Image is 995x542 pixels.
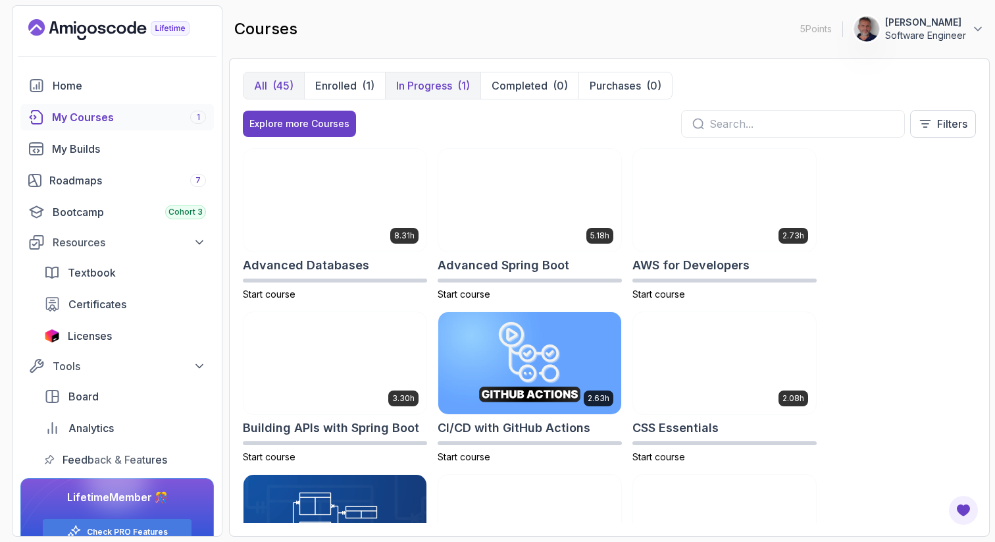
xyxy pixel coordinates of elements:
[168,207,203,217] span: Cohort 3
[438,451,490,462] span: Start course
[948,495,979,526] button: Open Feedback Button
[553,78,568,94] div: (0)
[937,116,967,132] p: Filters
[234,18,297,40] h2: courses
[44,329,60,342] img: jetbrains icon
[36,447,214,473] a: feedback
[438,149,621,252] img: Advanced Spring Boot card
[53,234,206,250] div: Resources
[36,259,214,286] a: textbook
[633,149,816,252] img: AWS for Developers card
[392,393,415,404] p: 3.30h
[632,256,750,275] h2: AWS for Developers
[588,393,609,404] p: 2.63h
[646,78,661,94] div: (0)
[243,419,419,437] h2: Building APIs with Spring Boot
[396,78,452,94] p: In Progress
[438,288,490,300] span: Start course
[63,452,167,468] span: Feedback & Features
[910,110,976,138] button: Filters
[243,288,295,300] span: Start course
[20,354,214,378] button: Tools
[53,358,206,374] div: Tools
[492,78,548,94] p: Completed
[68,328,112,344] span: Licenses
[254,78,267,94] p: All
[632,288,685,300] span: Start course
[394,230,415,241] p: 8.31h
[20,72,214,99] a: home
[243,111,356,137] button: Explore more Courses
[87,527,168,537] a: Check PRO Features
[52,109,206,125] div: My Courses
[195,175,201,186] span: 7
[52,141,206,157] div: My Builds
[885,16,966,29] p: [PERSON_NAME]
[362,78,374,94] div: (1)
[457,78,470,94] div: (1)
[243,72,304,99] button: All(45)
[68,389,99,404] span: Board
[438,312,621,415] img: CI/CD with GitHub Actions card
[36,323,214,349] a: licenses
[36,383,214,410] a: board
[49,173,206,188] div: Roadmaps
[53,78,206,94] div: Home
[243,312,426,415] img: Building APIs with Spring Boot card
[20,167,214,194] a: roadmaps
[20,199,214,225] a: bootcamp
[590,78,641,94] p: Purchases
[632,419,719,437] h2: CSS Essentials
[68,296,126,312] span: Certificates
[249,117,349,130] div: Explore more Courses
[243,256,369,275] h2: Advanced Databases
[480,72,578,99] button: Completed(0)
[68,265,116,281] span: Textbook
[36,415,214,441] a: analytics
[438,256,569,275] h2: Advanced Spring Boot
[782,393,804,404] p: 2.08h
[385,72,480,99] button: In Progress(1)
[197,112,200,122] span: 1
[243,149,426,252] img: Advanced Databases card
[28,19,220,40] a: Landing page
[578,72,672,99] button: Purchases(0)
[782,230,804,241] p: 2.73h
[243,451,295,462] span: Start course
[20,104,214,130] a: courses
[20,136,214,162] a: builds
[854,16,879,41] img: user profile image
[315,78,357,94] p: Enrolled
[53,204,206,220] div: Bootcamp
[304,72,385,99] button: Enrolled(1)
[590,230,609,241] p: 5.18h
[633,312,816,415] img: CSS Essentials card
[709,116,894,132] input: Search...
[885,29,966,42] p: Software Engineer
[854,16,984,42] button: user profile image[PERSON_NAME]Software Engineer
[438,419,590,437] h2: CI/CD with GitHub Actions
[68,420,114,436] span: Analytics
[800,22,832,36] p: 5 Points
[36,291,214,317] a: certificates
[632,451,685,462] span: Start course
[20,230,214,254] button: Resources
[272,78,293,94] div: (45)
